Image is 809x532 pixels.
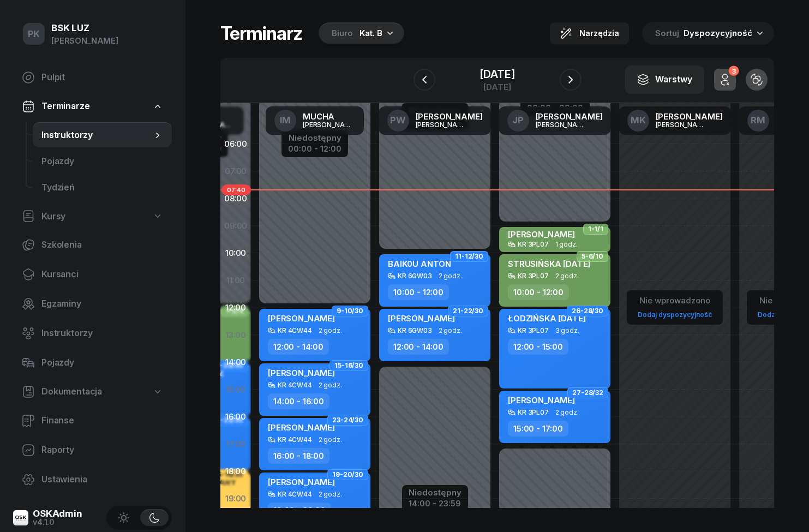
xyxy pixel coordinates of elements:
[572,310,603,312] span: 26-28/30
[220,294,251,321] div: 12:00
[220,458,251,485] div: 18:00
[268,393,329,409] div: 14:00 - 16:00
[41,385,102,399] span: Dokumentacja
[51,34,118,48] div: [PERSON_NAME]
[751,116,765,125] span: RM
[508,229,575,240] span: [PERSON_NAME]
[220,23,302,43] h1: Terminarz
[41,154,163,169] span: Pojazdy
[588,228,603,230] span: 1-1/1
[220,376,251,403] div: 15:00
[220,403,251,431] div: 16:00
[13,408,172,434] a: Finanse
[220,158,251,185] div: 07:00
[278,381,312,388] div: KR 4CW44
[633,291,716,324] button: Nie wprowadzonoDodaj dyspozycyjność
[33,175,172,201] a: Tydzień
[319,327,342,334] span: 2 godz.
[633,308,716,321] a: Dodaj dyspozycyjność
[439,327,462,334] span: 2 godz.
[41,70,163,85] span: Pulpit
[319,436,342,444] span: 2 godz.
[388,339,449,355] div: 12:00 - 14:00
[220,267,251,294] div: 11:00
[13,467,172,493] a: Ustawienia
[508,284,569,300] div: 10:00 - 12:00
[536,112,603,121] div: [PERSON_NAME]
[409,488,462,497] div: Niedostępny
[41,297,163,311] span: Egzaminy
[220,431,251,458] div: 17:00
[268,477,335,487] span: [PERSON_NAME]
[684,28,752,38] span: Dyspozycyjność
[33,148,172,175] a: Pojazdy
[266,106,364,135] a: IMMUCHA[PERSON_NAME]
[288,134,341,142] div: Niedostępny
[41,238,163,252] span: Szkolenia
[390,116,406,125] span: PW
[379,106,492,135] a: PW[PERSON_NAME][PERSON_NAME]
[625,65,704,94] button: Warstwy
[619,106,732,135] a: MK[PERSON_NAME][PERSON_NAME]
[288,142,341,153] div: 00:00 - 12:00
[220,240,251,267] div: 10:00
[480,83,514,91] div: [DATE]
[332,419,363,421] span: 23-24/30
[512,116,524,125] span: JP
[268,368,335,378] span: [PERSON_NAME]
[555,272,579,280] span: 2 godz.
[13,232,172,258] a: Szkolenia
[278,436,312,443] div: KR 4CW44
[33,518,82,526] div: v4.1.0
[319,381,342,389] span: 2 godz.
[409,497,462,508] div: 14:00 - 23:59
[278,491,312,498] div: KR 4CW44
[268,339,329,355] div: 12:00 - 14:00
[499,106,612,135] a: JP[PERSON_NAME][PERSON_NAME]
[28,29,40,39] span: PK
[13,510,28,525] img: logo-xs@2x.png
[518,241,549,248] div: KR 3PL07
[332,474,363,476] span: 19-20/30
[268,503,331,518] div: 18:00 - 20:00
[268,422,335,433] span: [PERSON_NAME]
[388,284,449,300] div: 10:00 - 12:00
[655,26,681,40] span: Sortuj
[13,204,172,229] a: Kursy
[555,409,579,416] span: 2 godz.
[337,310,363,312] span: 9-10/30
[268,313,335,324] span: [PERSON_NAME]
[268,448,329,464] div: 16:00 - 18:00
[714,69,736,91] button: 3
[13,94,172,119] a: Terminarze
[41,99,89,113] span: Terminarze
[13,320,172,346] a: Instruktorzy
[508,339,568,355] div: 12:00 - 15:00
[220,321,251,349] div: 13:00
[550,22,629,44] button: Narzędzia
[51,23,118,33] div: BSK LUZ
[480,69,514,80] div: [DATE]
[555,241,578,248] span: 1 godz.
[359,27,382,40] div: Kat. B
[220,130,251,158] div: 06:00
[508,313,585,324] span: ŁODZIŃSKA [DATE]
[41,414,163,428] span: Finanse
[642,22,774,45] button: Sortuj Dyspozycyjność
[416,121,468,128] div: [PERSON_NAME]
[728,66,739,76] div: 3
[536,121,588,128] div: [PERSON_NAME]
[398,272,432,279] div: KR 6GW03
[572,392,603,394] span: 27-28/32
[315,22,404,44] button: BiuroKat. B
[220,349,251,376] div: 14:00
[656,112,723,121] div: [PERSON_NAME]
[388,313,455,324] span: [PERSON_NAME]
[518,327,549,334] div: KR 3PL07
[221,184,251,195] span: 07:40
[41,356,163,370] span: Pojazdy
[398,327,432,334] div: KR 6GW03
[13,437,172,463] a: Raporty
[508,395,575,405] span: [PERSON_NAME]
[220,185,251,212] div: 08:00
